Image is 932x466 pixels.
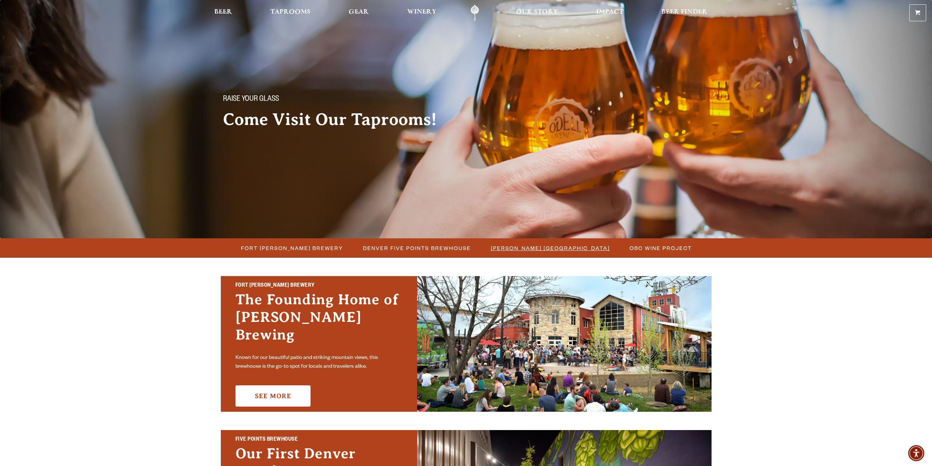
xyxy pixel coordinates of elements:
[516,9,558,15] span: Our Story
[235,291,402,351] h3: The Founding Home of [PERSON_NAME] Brewing
[235,281,402,291] h2: Fort [PERSON_NAME] Brewery
[591,5,628,21] a: Impact
[417,276,712,412] img: Fort Collins Brewery & Taproom'
[209,5,237,21] a: Beer
[223,95,279,104] span: Raise your glass
[908,445,924,461] div: Accessibility Menu
[407,9,437,15] span: Winery
[344,5,374,21] a: Gear
[625,243,695,253] a: OBC Wine Project
[461,5,489,21] a: Odell Home
[657,5,712,21] a: Beer Finder
[363,243,471,253] span: Denver Five Points Brewhouse
[237,243,347,253] a: Fort [PERSON_NAME] Brewery
[235,354,402,371] p: Known for our beautiful patio and striking mountain views, this brewhouse is the go-to spot for l...
[402,5,441,21] a: Winery
[359,243,475,253] a: Denver Five Points Brewhouse
[491,243,610,253] span: [PERSON_NAME] [GEOGRAPHIC_DATA]
[270,9,311,15] span: Taprooms
[511,5,563,21] a: Our Story
[486,243,613,253] a: [PERSON_NAME] [GEOGRAPHIC_DATA]
[241,243,343,253] span: Fort [PERSON_NAME] Brewery
[349,9,369,15] span: Gear
[630,243,692,253] span: OBC Wine Project
[223,110,452,129] h2: Come Visit Our Taprooms!
[596,9,623,15] span: Impact
[214,9,232,15] span: Beer
[235,385,311,407] a: See More
[661,9,708,15] span: Beer Finder
[235,435,402,445] h2: Five Points Brewhouse
[266,5,315,21] a: Taprooms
